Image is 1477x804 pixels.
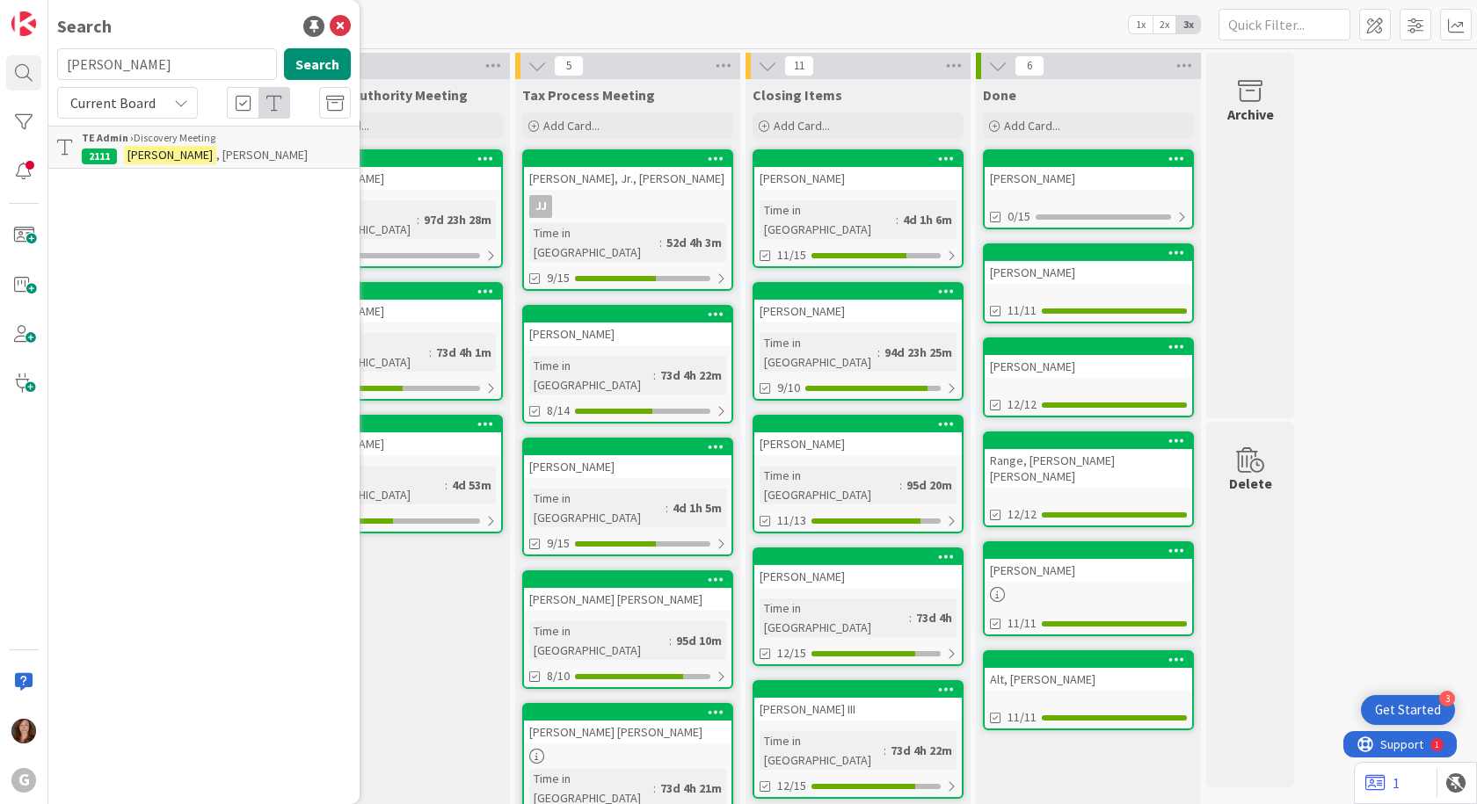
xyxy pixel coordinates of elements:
[754,698,962,721] div: [PERSON_NAME] III
[547,269,570,287] span: 9/15
[445,475,447,495] span: :
[754,682,962,721] div: [PERSON_NAME] III
[760,731,884,770] div: Time in [GEOGRAPHIC_DATA]
[985,151,1192,190] div: [PERSON_NAME]
[292,282,503,401] a: [PERSON_NAME]Time in [GEOGRAPHIC_DATA]:73d 4h 1m6/14
[1361,695,1455,725] div: Open Get Started checklist, remaining modules: 3
[1153,16,1176,33] span: 2x
[524,455,731,478] div: [PERSON_NAME]
[760,598,909,637] div: Time in [GEOGRAPHIC_DATA]
[299,466,445,504] div: Time in [GEOGRAPHIC_DATA]
[777,777,806,795] span: 12/15
[524,195,731,218] div: JJ
[294,167,501,190] div: [PERSON_NAME]
[82,130,351,146] div: Discovery Meeting
[985,261,1192,284] div: [PERSON_NAME]
[37,3,80,24] span: Support
[985,652,1192,691] div: Alt, [PERSON_NAME]
[760,466,899,504] div: Time in [GEOGRAPHIC_DATA]
[1129,16,1153,33] span: 1x
[11,768,36,793] div: G
[653,366,656,385] span: :
[666,498,668,518] span: :
[91,7,96,21] div: 1
[753,282,964,401] a: [PERSON_NAME]Time in [GEOGRAPHIC_DATA]:94d 23h 25m9/10
[669,631,672,650] span: :
[524,572,731,611] div: [PERSON_NAME] [PERSON_NAME]
[777,246,806,264] span: 11/15
[522,305,733,424] a: [PERSON_NAME]Time in [GEOGRAPHIC_DATA]:73d 4h 22m8/14
[884,741,886,760] span: :
[985,339,1192,378] div: [PERSON_NAME]
[292,415,503,533] a: [PERSON_NAME]Time in [GEOGRAPHIC_DATA]:4d 53m5/14
[653,779,656,798] span: :
[985,433,1192,488] div: Range, [PERSON_NAME] [PERSON_NAME]
[1227,104,1274,125] div: Archive
[48,126,360,169] a: TE Admin ›Discovery Meeting2111[PERSON_NAME], [PERSON_NAME]
[11,11,36,36] img: Visit kanbanzone.com
[547,534,570,553] span: 9/15
[294,416,501,455] div: [PERSON_NAME]
[877,343,880,362] span: :
[82,131,134,144] b: TE Admin ›
[656,779,726,798] div: 73d 4h 21m
[754,151,962,190] div: [PERSON_NAME]
[983,149,1194,229] a: [PERSON_NAME]0/15
[1008,708,1037,727] span: 11/11
[1004,118,1060,134] span: Add Card...
[983,431,1194,527] a: Range, [PERSON_NAME] [PERSON_NAME]12/12
[753,415,964,533] a: [PERSON_NAME]Time in [GEOGRAPHIC_DATA]:95d 20m11/13
[753,547,964,666] a: [PERSON_NAME]Time in [GEOGRAPHIC_DATA]:73d 4h12/15
[985,668,1192,691] div: Alt, [PERSON_NAME]
[522,570,733,689] a: [PERSON_NAME] [PERSON_NAME]Time in [GEOGRAPHIC_DATA]:95d 10m8/10
[543,118,600,134] span: Add Card...
[1008,207,1030,226] span: 0/15
[1439,691,1455,706] div: 3
[899,210,957,229] div: 4d 1h 6m
[524,705,731,743] div: [PERSON_NAME] [PERSON_NAME]
[524,167,731,190] div: [PERSON_NAME], Jr., [PERSON_NAME]
[547,402,570,420] span: 8/14
[524,721,731,743] div: [PERSON_NAME] [PERSON_NAME]
[760,333,877,372] div: Time in [GEOGRAPHIC_DATA]
[547,667,570,685] span: 8/10
[529,621,669,660] div: Time in [GEOGRAPHIC_DATA]
[292,149,503,268] a: [PERSON_NAME]Time in [GEOGRAPHIC_DATA]:97d 23h 28m0/15
[447,475,496,495] div: 4d 53m
[1176,16,1200,33] span: 3x
[299,333,429,372] div: Time in [GEOGRAPHIC_DATA]
[983,541,1194,636] a: [PERSON_NAME]11/11
[284,48,351,80] button: Search
[57,48,277,80] input: Search for title...
[1365,772,1400,793] a: 1
[983,243,1194,323] a: [PERSON_NAME]11/11
[985,543,1192,582] div: [PERSON_NAME]
[294,151,501,190] div: [PERSON_NAME]
[754,284,962,322] div: [PERSON_NAME]
[1008,614,1037,633] span: 11/11
[1375,701,1441,719] div: Get Started
[522,149,733,291] a: [PERSON_NAME], Jr., [PERSON_NAME]JJTime in [GEOGRAPHIC_DATA]:52d 4h 3m9/15
[985,167,1192,190] div: [PERSON_NAME]
[294,284,501,322] div: [PERSON_NAME]
[656,366,726,385] div: 73d 4h 22m
[662,233,726,252] div: 52d 4h 3m
[1229,473,1272,494] div: Delete
[522,86,655,104] span: Tax Process Meeting
[754,565,962,588] div: [PERSON_NAME]
[529,223,659,262] div: Time in [GEOGRAPHIC_DATA]
[1008,505,1037,524] span: 12/12
[985,245,1192,284] div: [PERSON_NAME]
[668,498,726,518] div: 4d 1h 5m
[902,475,957,495] div: 95d 20m
[1008,395,1037,414] span: 12/12
[672,631,726,650] div: 95d 10m
[419,210,496,229] div: 97d 23h 28m
[912,608,957,627] div: 73d 4h
[777,644,806,663] span: 12/15
[216,147,308,163] span: , [PERSON_NAME]
[983,86,1016,104] span: Done
[82,148,117,164] div: 2111
[983,650,1194,730] a: Alt, [PERSON_NAME]11/11
[983,337,1194,417] a: [PERSON_NAME]12/12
